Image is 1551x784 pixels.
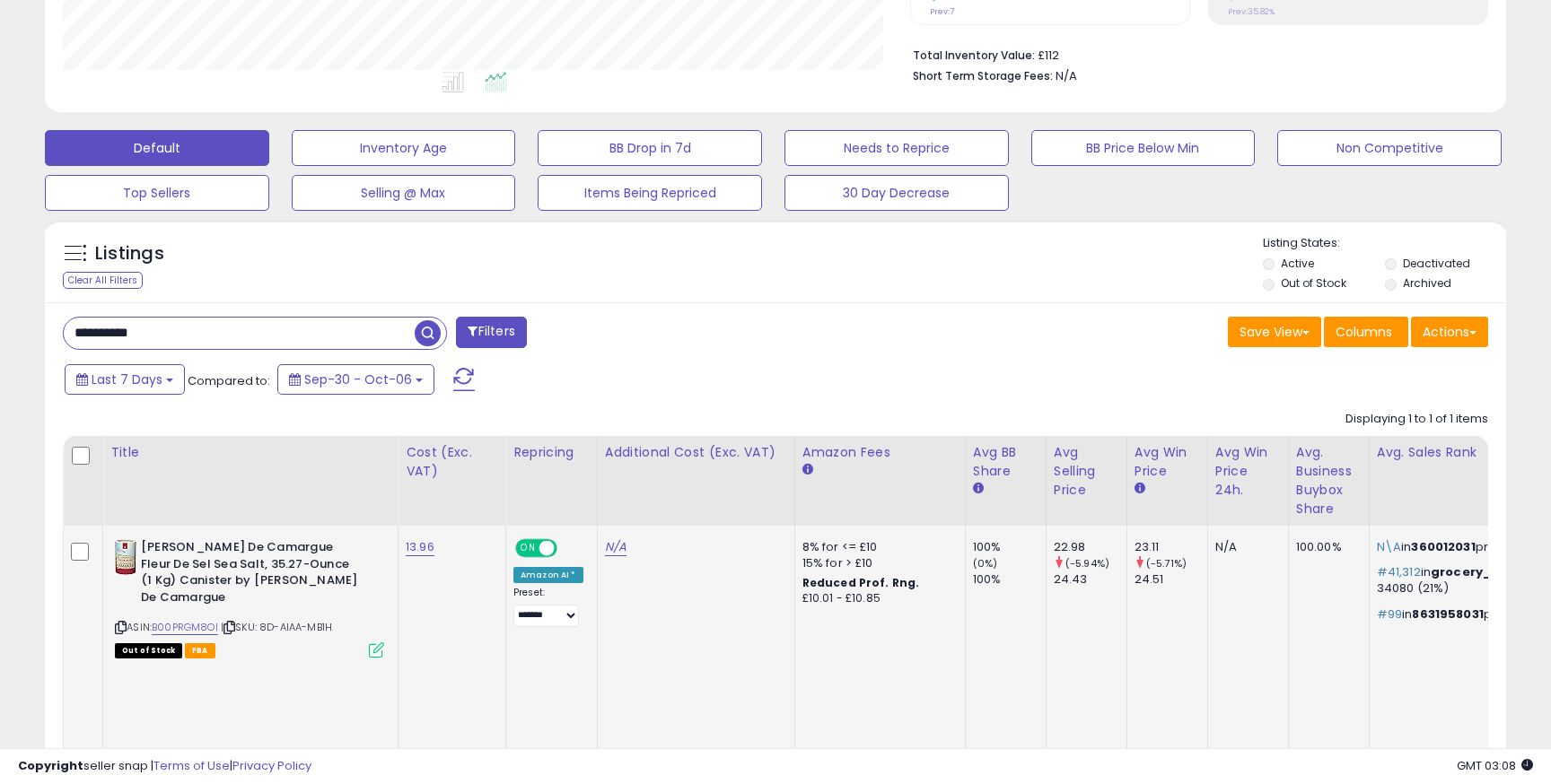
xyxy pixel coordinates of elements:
[1377,563,1421,580] span: #41,312
[913,48,1035,63] b: Total Inventory Value:
[115,539,136,575] img: 41d0UWCRIML._SL40_.jpg
[1281,256,1314,271] label: Active
[1403,275,1451,291] label: Archived
[802,539,951,555] div: 8% for <= £10
[115,643,182,658] span: All listings that are currently out of stock and unavailable for purchase on Amazon
[973,571,1046,588] div: 100%
[930,6,954,17] small: Prev: 7
[1296,539,1355,555] div: 100.00%
[1065,556,1109,571] small: (-5.94%)
[802,575,920,590] b: Reduced Prof. Rng.
[1324,317,1408,347] button: Columns
[1457,757,1533,774] span: 2025-10-14 03:08 GMT
[973,443,1038,481] div: Avg BB Share
[456,317,526,348] button: Filters
[1228,317,1321,347] button: Save View
[784,175,1009,211] button: 30 Day Decrease
[1281,275,1346,291] label: Out of Stock
[1135,443,1200,481] div: Avg Win Price
[1054,571,1126,588] div: 24.43
[913,43,1475,65] li: £112
[973,556,998,571] small: (0%)
[110,443,390,462] div: Title
[63,272,143,289] div: Clear All Filters
[1135,481,1145,497] small: Avg Win Price.
[513,443,590,462] div: Repricing
[1031,130,1256,166] button: BB Price Below Min
[292,175,516,211] button: Selling @ Max
[1277,130,1502,166] button: Non Competitive
[95,241,164,266] h5: Listings
[973,481,984,497] small: Avg BB Share.
[152,620,218,635] a: B00PRGM8OI
[1412,605,1484,623] span: 8631958031
[18,758,311,775] div: seller snap | |
[1054,539,1126,555] div: 22.98
[802,443,958,462] div: Amazon Fees
[1056,67,1077,84] span: N/A
[277,364,434,395] button: Sep-30 - Oct-06
[92,370,162,388] span: Last 7 Days
[292,130,516,166] button: Inventory Age
[153,757,230,774] a: Terms of Use
[605,538,627,556] a: N/A
[555,541,583,556] span: OFF
[802,462,813,478] small: Amazon Fees.
[513,567,583,583] div: Amazon AI *
[913,68,1053,83] b: Short Term Storage Fees:
[45,130,269,166] button: Default
[1135,571,1207,588] div: 24.51
[973,539,1046,555] div: 100%
[1296,443,1362,518] div: Avg. Business Buybox Share
[185,643,215,658] span: FBA
[1146,556,1187,571] small: (-5.71%)
[538,175,762,211] button: Items Being Repriced
[802,555,951,571] div: 15% for > £10
[1054,443,1119,500] div: Avg Selling Price
[1336,323,1392,341] span: Columns
[1345,411,1488,428] div: Displaying 1 to 1 of 1 items
[115,539,384,656] div: ASIN:
[538,130,762,166] button: BB Drop in 7d
[513,587,583,627] div: Preset:
[784,130,1009,166] button: Needs to Reprice
[1215,443,1281,500] div: Avg Win Price 24h.
[188,372,270,389] span: Compared to:
[1215,539,1275,555] div: N/A
[232,757,311,774] a: Privacy Policy
[141,539,359,610] b: [PERSON_NAME] De Camargue Fleur De Sel Sea Salt, 35.27-Ounce (1 Kg) Canister by [PERSON_NAME] De ...
[45,175,269,211] button: Top Sellers
[1403,256,1470,271] label: Deactivated
[1411,317,1488,347] button: Actions
[304,370,412,388] span: Sep-30 - Oct-06
[802,591,951,606] div: £10.01 - £10.85
[65,364,185,395] button: Last 7 Days
[1377,605,1402,623] span: #99
[1411,538,1475,555] span: 360012031
[605,443,787,462] div: Additional Cost (Exc. VAT)
[1228,6,1275,17] small: Prev: 35.82%
[1135,539,1207,555] div: 23.11
[517,541,539,556] span: ON
[406,538,434,556] a: 13.96
[406,443,498,481] div: Cost (Exc. VAT)
[1263,235,1505,252] p: Listing States:
[221,620,332,634] span: | SKU: 8D-AIAA-MB1H
[18,757,83,774] strong: Copyright
[1377,538,1401,555] span: N\A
